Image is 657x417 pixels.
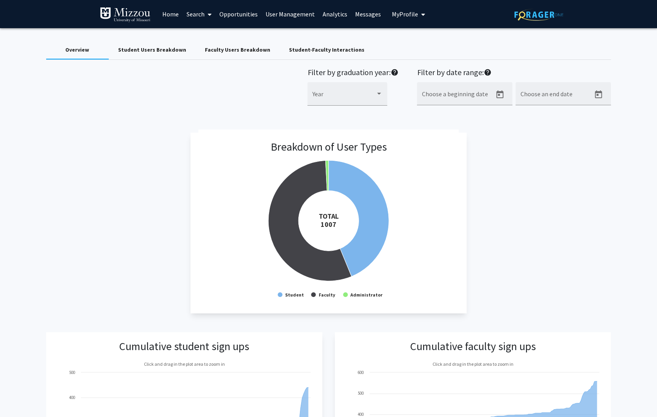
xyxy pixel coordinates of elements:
div: Student Users Breakdown [118,46,186,54]
a: Analytics [319,0,351,28]
h3: Cumulative faculty sign ups [410,340,536,353]
h2: Filter by graduation year: [307,68,398,79]
mat-icon: help [390,68,398,77]
h3: Breakdown of User Types [271,140,387,154]
text: Click and drag in the plot area to zoom in [433,361,513,367]
a: Opportunities [215,0,262,28]
button: Open calendar [591,87,606,102]
a: Home [158,0,183,28]
text: 500 [358,390,364,396]
text: Click and drag in the plot area to zoom in [144,361,225,367]
img: ForagerOne Logo [514,9,563,21]
div: Overview [65,46,89,54]
text: 400 [69,395,75,400]
h3: Cumulative student sign ups [119,340,249,353]
div: Student-Faculty Interactions [289,46,364,54]
img: University of Missouri Logo [100,7,151,23]
div: Faculty Users Breakdown [205,46,270,54]
span: My Profile [392,10,418,18]
text: 500 [69,370,75,375]
tspan: TOTAL 1007 [319,212,339,229]
mat-icon: help [483,68,491,77]
a: Search [183,0,215,28]
text: 600 [358,370,364,375]
text: Administrator [350,292,383,298]
text: 400 [358,412,364,417]
text: Student [285,292,304,298]
text: Faculty [318,292,335,298]
a: Messages [351,0,385,28]
a: User Management [262,0,319,28]
button: Open calendar [492,87,508,102]
iframe: Chat [6,382,33,411]
h2: Filter by date range: [417,68,611,79]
